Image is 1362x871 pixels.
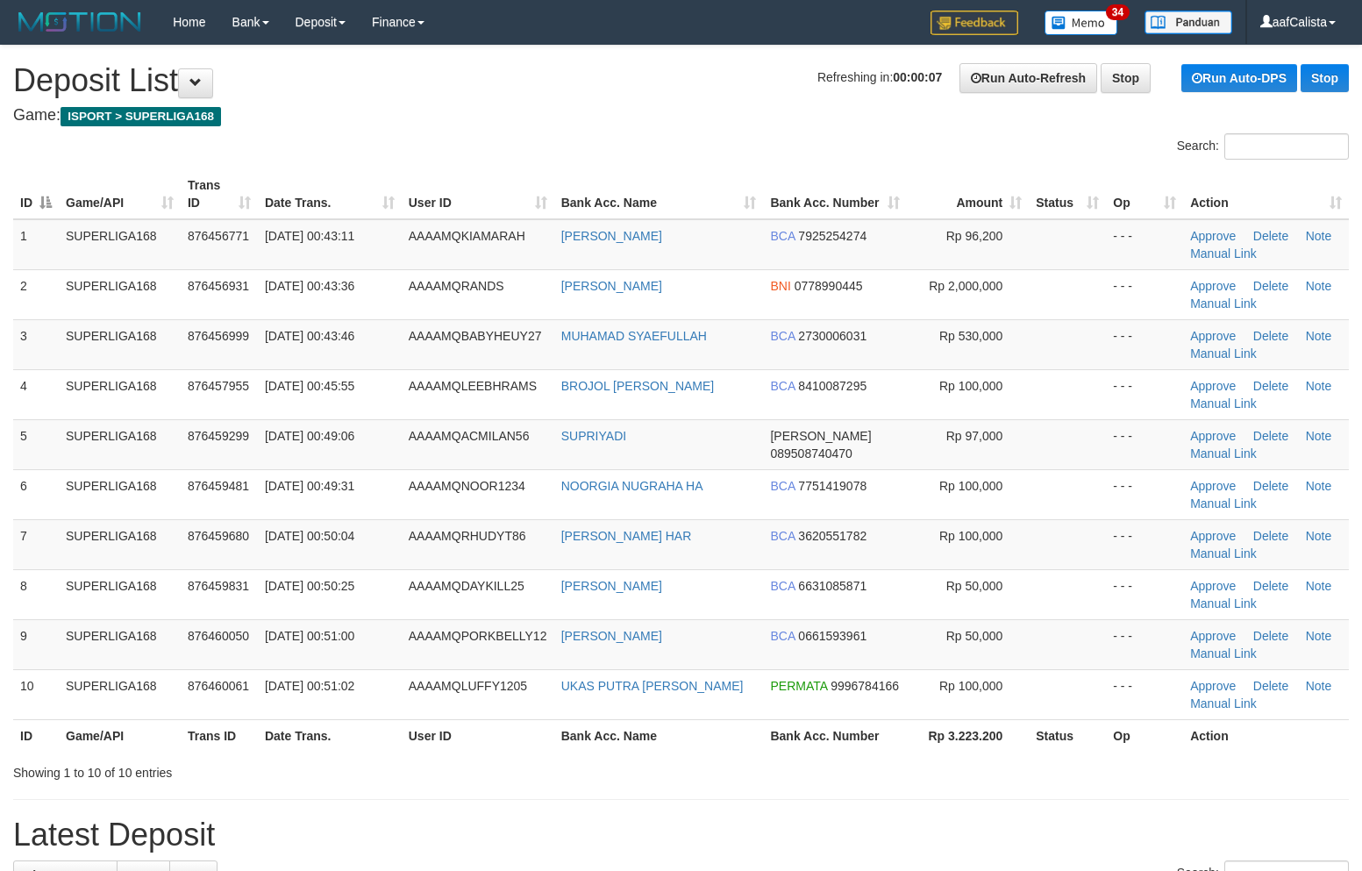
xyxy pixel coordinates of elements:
a: Manual Link [1190,296,1257,311]
a: Manual Link [1190,346,1257,361]
td: 7 [13,519,59,569]
a: Approve [1190,679,1236,693]
span: 876457955 [188,379,249,393]
a: Delete [1253,579,1288,593]
th: Amount: activate to sort column ascending [907,169,1029,219]
a: Approve [1190,379,1236,393]
span: Rp 97,000 [946,429,1003,443]
span: Copy 7751419078 to clipboard [798,479,866,493]
span: AAAAMQACMILAN56 [409,429,530,443]
th: Trans ID [181,719,258,752]
td: SUPERLIGA168 [59,569,181,619]
span: BCA [770,629,795,643]
span: AAAAMQBABYHEUY27 [409,329,542,343]
span: Rp 96,200 [946,229,1003,243]
a: Manual Link [1190,396,1257,411]
td: - - - [1106,419,1183,469]
a: [PERSON_NAME] HAR [561,529,692,543]
span: Rp 100,000 [939,379,1002,393]
h1: Deposit List [13,63,1349,98]
th: User ID: activate to sort column ascending [402,169,554,219]
td: 8 [13,569,59,619]
th: Op [1106,719,1183,752]
a: Delete [1253,679,1288,693]
span: [DATE] 00:49:31 [265,479,354,493]
th: Game/API [59,719,181,752]
a: Run Auto-Refresh [959,63,1097,93]
a: Note [1306,679,1332,693]
td: - - - [1106,319,1183,369]
a: [PERSON_NAME] [561,279,662,293]
th: ID [13,719,59,752]
th: Bank Acc. Name [554,719,764,752]
td: SUPERLIGA168 [59,519,181,569]
span: BCA [770,579,795,593]
th: Rp 3.223.200 [907,719,1029,752]
span: [DATE] 00:50:04 [265,529,354,543]
td: 5 [13,419,59,469]
span: Copy 2730006031 to clipboard [798,329,866,343]
span: Refreshing in: [817,70,942,84]
span: 876459299 [188,429,249,443]
th: Date Trans.: activate to sort column ascending [258,169,402,219]
a: Note [1306,629,1332,643]
strong: 00:00:07 [893,70,942,84]
a: Stop [1301,64,1349,92]
span: 34 [1106,4,1130,20]
span: BCA [770,229,795,243]
a: Manual Link [1190,496,1257,510]
span: 876459831 [188,579,249,593]
a: Run Auto-DPS [1181,64,1297,92]
td: 6 [13,469,59,519]
td: 3 [13,319,59,369]
a: Approve [1190,329,1236,343]
td: 4 [13,369,59,419]
span: Copy 0778990445 to clipboard [795,279,863,293]
span: ISPORT > SUPERLIGA168 [61,107,221,126]
a: Delete [1253,279,1288,293]
td: 1 [13,219,59,270]
a: Note [1306,479,1332,493]
a: Delete [1253,529,1288,543]
h4: Game: [13,107,1349,125]
th: Action [1183,719,1349,752]
th: User ID [402,719,554,752]
span: AAAAMQPORKBELLY12 [409,629,547,643]
span: AAAAMQLUFFY1205 [409,679,527,693]
td: SUPERLIGA168 [59,669,181,719]
span: BNI [770,279,790,293]
a: Note [1306,579,1332,593]
td: - - - [1106,569,1183,619]
span: 876460050 [188,629,249,643]
a: Delete [1253,429,1288,443]
a: SUPRIYADI [561,429,626,443]
td: SUPERLIGA168 [59,369,181,419]
th: Action: activate to sort column ascending [1183,169,1349,219]
td: 10 [13,669,59,719]
span: 876460061 [188,679,249,693]
span: 876456771 [188,229,249,243]
span: Rp 100,000 [939,529,1002,543]
a: Manual Link [1190,246,1257,261]
a: Delete [1253,329,1288,343]
img: Feedback.jpg [931,11,1018,35]
a: Delete [1253,229,1288,243]
span: [DATE] 00:50:25 [265,579,354,593]
span: [PERSON_NAME] [770,429,871,443]
th: Status [1029,719,1106,752]
a: Note [1306,379,1332,393]
td: SUPERLIGA168 [59,319,181,369]
a: Approve [1190,529,1236,543]
td: - - - [1106,269,1183,319]
img: panduan.png [1145,11,1232,34]
td: - - - [1106,469,1183,519]
td: SUPERLIGA168 [59,419,181,469]
img: MOTION_logo.png [13,9,146,35]
td: SUPERLIGA168 [59,219,181,270]
span: Rp 50,000 [946,629,1003,643]
a: [PERSON_NAME] [561,629,662,643]
a: [PERSON_NAME] [561,229,662,243]
span: 876456999 [188,329,249,343]
th: Trans ID: activate to sort column ascending [181,169,258,219]
span: BCA [770,479,795,493]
